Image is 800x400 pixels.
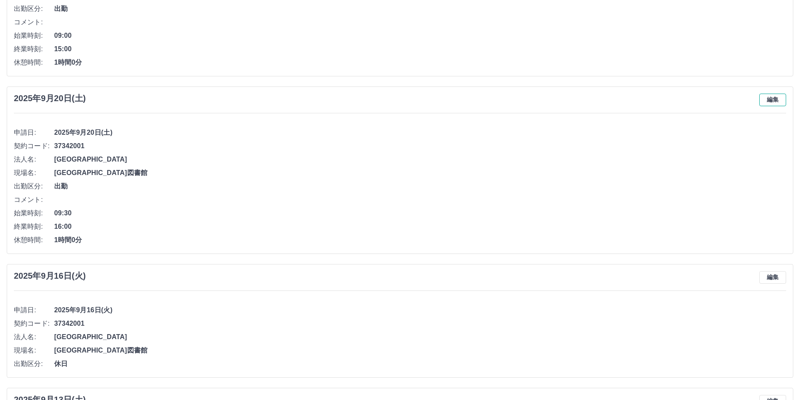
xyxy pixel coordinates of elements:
span: 休憩時間: [14,58,54,68]
span: [GEOGRAPHIC_DATA] [54,154,786,165]
span: 出勤 [54,4,786,14]
span: 37342001 [54,141,786,151]
h3: 2025年9月16日(火) [14,271,86,281]
span: 申請日: [14,128,54,138]
span: 2025年9月20日(土) [54,128,786,138]
span: 休憩時間: [14,235,54,245]
span: 16:00 [54,222,786,232]
span: 出勤区分: [14,4,54,14]
button: 編集 [759,271,786,284]
span: 契約コード: [14,141,54,151]
span: 現場名: [14,345,54,356]
span: 申請日: [14,305,54,315]
span: 2025年9月16日(火) [54,305,786,315]
span: 終業時刻: [14,222,54,232]
span: 09:30 [54,208,786,218]
span: 出勤区分: [14,181,54,191]
h3: 2025年9月20日(土) [14,94,86,103]
span: コメント: [14,195,54,205]
span: [GEOGRAPHIC_DATA] [54,332,786,342]
span: 現場名: [14,168,54,178]
span: 15:00 [54,44,786,54]
span: 終業時刻: [14,44,54,54]
span: 法人名: [14,154,54,165]
span: 出勤区分: [14,359,54,369]
span: 37342001 [54,319,786,329]
span: [GEOGRAPHIC_DATA]図書館 [54,168,786,178]
button: 編集 [759,94,786,106]
span: 休日 [54,359,786,369]
span: 09:00 [54,31,786,41]
span: [GEOGRAPHIC_DATA]図書館 [54,345,786,356]
span: 1時間0分 [54,58,786,68]
span: コメント: [14,17,54,27]
span: 始業時刻: [14,208,54,218]
span: 出勤 [54,181,786,191]
span: 1時間0分 [54,235,786,245]
span: 法人名: [14,332,54,342]
span: 始業時刻: [14,31,54,41]
span: 契約コード: [14,319,54,329]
